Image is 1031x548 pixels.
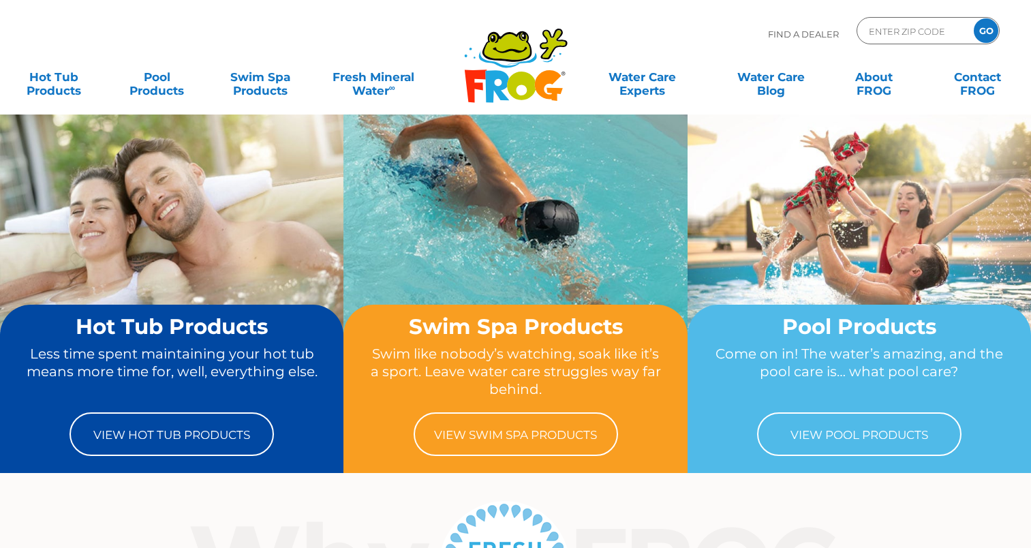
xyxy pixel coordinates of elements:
a: Hot TubProducts [14,63,94,91]
a: View Swim Spa Products [414,412,618,456]
a: Swim SpaProducts [220,63,301,91]
p: Find A Dealer [768,17,839,51]
a: View Hot Tub Products [70,412,274,456]
img: home-banner-swim-spa-short [343,114,687,371]
a: Fresh MineralWater∞ [324,63,424,91]
h2: Swim Spa Products [369,315,661,338]
a: Water CareBlog [730,63,811,91]
sup: ∞ [389,82,395,93]
a: ContactFROG [937,63,1017,91]
p: Swim like nobody’s watching, soak like it’s a sport. Leave water care struggles way far behind. [369,345,661,399]
a: Water CareExperts [577,63,707,91]
input: GO [974,18,998,43]
a: PoolProducts [117,63,198,91]
h2: Hot Tub Products [26,315,318,338]
img: home-banner-pool-short [688,114,1031,371]
p: Come on in! The water’s amazing, and the pool care is… what pool care? [713,345,1005,399]
p: Less time spent maintaining your hot tub means more time for, well, everything else. [26,345,318,399]
a: View Pool Products [757,412,961,456]
h2: Pool Products [713,315,1005,338]
a: AboutFROG [834,63,914,91]
input: Zip Code Form [867,21,959,41]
